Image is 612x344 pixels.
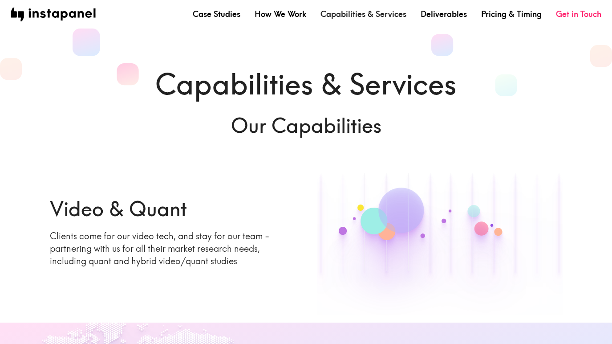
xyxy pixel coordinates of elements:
[50,111,563,139] h6: Our Capabilities
[50,230,296,267] p: Clients come for our video tech, and stay for our team - partnering with us for all their market ...
[50,64,563,104] h1: Capabilities & Services
[421,8,467,20] a: Deliverables
[556,8,601,20] a: Get in Touch
[317,147,563,316] img: Quant chart
[193,8,240,20] a: Case Studies
[50,195,296,223] h6: Video & Quant
[11,8,96,21] img: instapanel
[481,8,542,20] a: Pricing & Timing
[320,8,406,20] a: Capabilities & Services
[255,8,306,20] a: How We Work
